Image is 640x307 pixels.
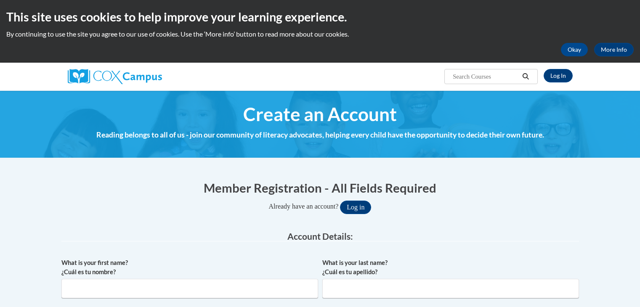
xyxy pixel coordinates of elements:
[594,43,634,56] a: More Info
[287,231,353,241] span: Account Details:
[61,179,579,196] h1: Member Registration - All Fields Required
[322,279,579,298] input: Metadata input
[452,71,519,82] input: Search Courses
[519,71,532,82] button: Search
[544,69,573,82] a: Log In
[340,201,371,214] button: Log in
[269,203,339,210] span: Already have an account?
[322,258,579,277] label: What is your last name? ¿Cuál es tu apellido?
[6,8,634,25] h2: This site uses cookies to help improve your learning experience.
[68,69,162,84] img: Cox Campus
[243,103,397,125] span: Create an Account
[561,43,588,56] button: Okay
[61,279,318,298] input: Metadata input
[61,258,318,277] label: What is your first name? ¿Cuál es tu nombre?
[61,130,579,140] h4: Reading belongs to all of us - join our community of literacy advocates, helping every child have...
[6,29,634,39] p: By continuing to use the site you agree to our use of cookies. Use the ‘More info’ button to read...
